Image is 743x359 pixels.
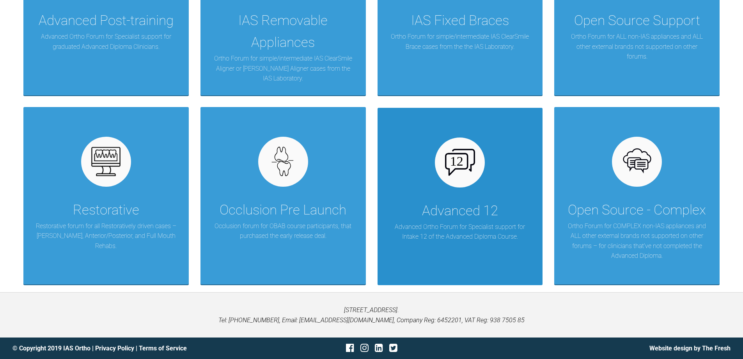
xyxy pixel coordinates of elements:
[268,146,298,177] img: occlusion.8ff7a01c.svg
[389,222,531,242] p: Advanced Ortho Forum for Specialist support for Intake 12 of the Advanced Diploma Course.
[212,10,354,54] div: IAS Removable Appliances
[566,32,708,62] p: Ortho Forum for ALL non-IAS appliances and ALL other external brands not supported on other forums.
[566,221,708,261] p: Ortho Forum for COMPLEX non-IAS appliances and ALL other external brands not supported on other f...
[378,107,543,284] a: Advanced 12Advanced Ortho Forum for Specialist support for Intake 12 of the Advanced Diploma Course.
[422,200,498,222] div: Advanced 12
[622,146,652,177] img: opensource.6e495855.svg
[12,305,731,325] p: [STREET_ADDRESS]. Tel: [PHONE_NUMBER], Email: [EMAIL_ADDRESS][DOMAIN_NAME], Company Reg: 6452201,...
[91,146,121,177] img: restorative.65e8f6b6.svg
[200,107,366,284] a: Occlusion Pre LaunchOcclusion forum for OBAB course participants, that purchased the early releas...
[389,32,531,52] p: Ortho Forum for simple/intermediate IAS ClearSmile Brace cases from the the IAS Laboratory.
[445,149,475,175] img: advanced-12.503f70cd.svg
[649,345,731,352] a: Website design by The Fresh
[35,32,177,52] p: Advanced Ortho Forum for Specialist support for graduated Advanced Diploma Clinicians.
[411,10,509,32] div: IAS Fixed Braces
[568,199,706,221] div: Open Source - Complex
[23,107,189,284] a: RestorativeRestorative forum for all Restoratively driven cases – [PERSON_NAME], Anterior/Posteri...
[220,199,346,221] div: Occlusion Pre Launch
[212,54,354,84] p: Ortho Forum for simple/intermediate IAS ClearSmile Aligner or [PERSON_NAME] Aligner cases from th...
[574,10,700,32] div: Open Source Support
[35,221,177,251] p: Restorative forum for all Restoratively driven cases – [PERSON_NAME], Anterior/Posterior, and Ful...
[73,199,139,221] div: Restorative
[139,345,187,352] a: Terms of Service
[95,345,134,352] a: Privacy Policy
[39,10,174,32] div: Advanced Post-training
[12,343,252,354] div: © Copyright 2019 IAS Ortho | |
[554,107,720,284] a: Open Source - ComplexOrtho Forum for COMPLEX non-IAS appliances and ALL other external brands not...
[212,221,354,241] p: Occlusion forum for OBAB course participants, that purchased the early release deal.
